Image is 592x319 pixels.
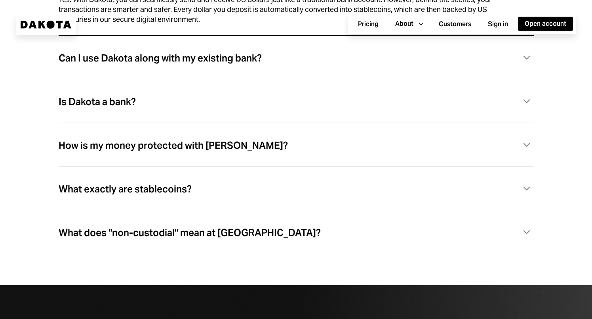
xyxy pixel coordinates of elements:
a: Customers [432,16,478,32]
div: About [395,19,413,28]
div: What exactly are stablecoins? [59,184,192,194]
button: Open account [518,17,573,31]
div: What does "non-custodial" mean at [GEOGRAPHIC_DATA]? [59,228,321,238]
button: About [388,17,429,31]
a: Sign in [481,16,515,32]
button: Pricing [351,17,385,31]
div: How is my money protected with [PERSON_NAME]? [59,140,288,151]
div: Can I use Dakota along with my existing bank? [59,53,262,63]
button: Sign in [481,17,515,31]
button: Customers [432,17,478,31]
div: Is Dakota a bank? [59,97,136,107]
a: Pricing [351,16,385,32]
